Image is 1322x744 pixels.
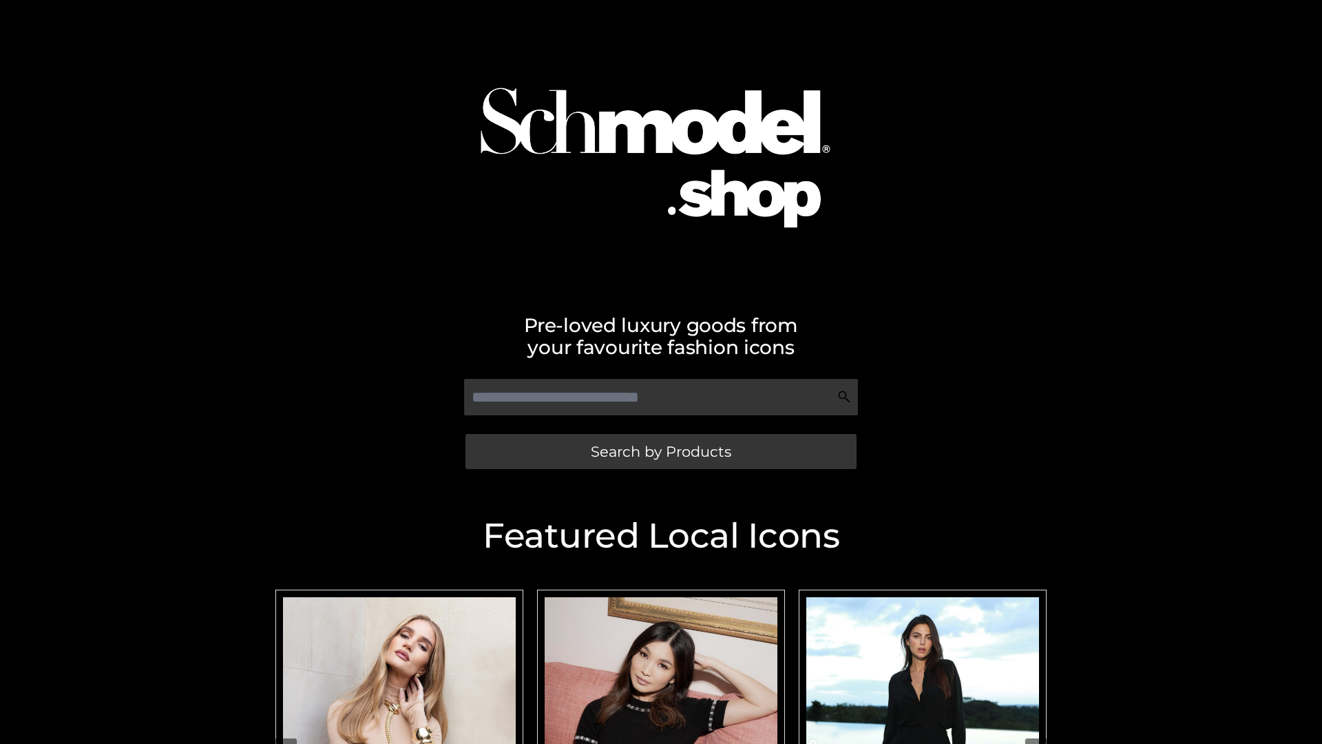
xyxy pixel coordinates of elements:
h2: Pre-loved luxury goods from your favourite fashion icons [269,314,1053,358]
span: Search by Products [591,444,731,459]
a: Search by Products [465,434,857,469]
h2: Featured Local Icons​ [269,519,1053,553]
img: Search Icon [837,390,851,404]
